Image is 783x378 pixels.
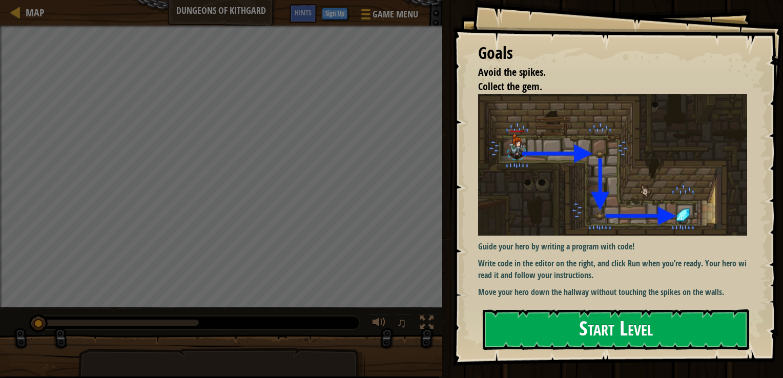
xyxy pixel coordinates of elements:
[478,258,755,281] p: Write code in the editor on the right, and click Run when you’re ready. Your hero will read it an...
[478,286,755,298] p: Move your hero down the hallway without touching the spikes on the walls.
[397,315,407,330] span: ♫
[369,313,389,334] button: Adjust volume
[373,8,418,21] span: Game Menu
[295,8,312,17] span: Hints
[478,65,546,79] span: Avoid the spikes.
[353,4,424,28] button: Game Menu
[322,8,348,20] button: Sign Up
[478,79,542,93] span: Collect the gem.
[26,6,45,19] span: Map
[465,79,745,94] li: Collect the gem.
[478,241,755,253] p: Guide your hero by writing a program with code!
[478,94,755,236] img: Dungeons of kithgard
[478,41,747,65] div: Goals
[20,6,45,19] a: Map
[483,309,749,350] button: Start Level
[465,65,745,80] li: Avoid the spikes.
[395,313,412,334] button: ♫
[417,313,437,334] button: Toggle fullscreen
